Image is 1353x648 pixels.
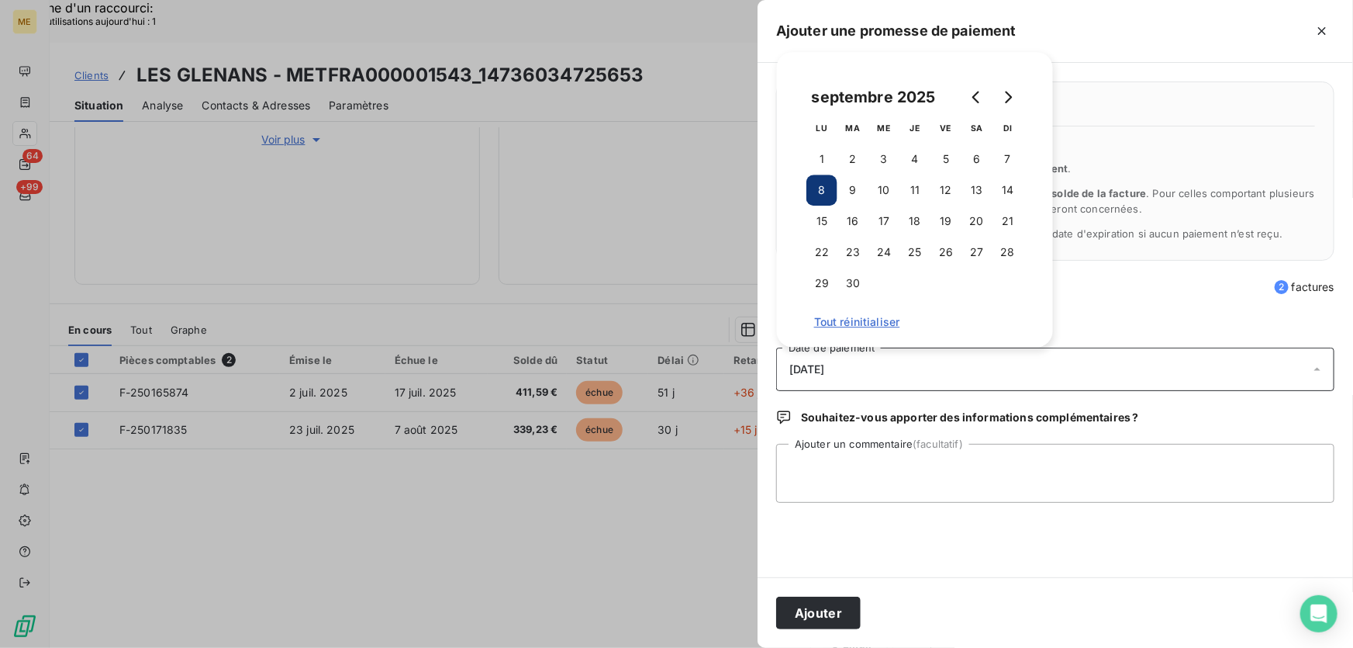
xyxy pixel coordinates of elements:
[868,113,899,144] th: mercredi
[930,237,961,268] button: 26
[837,175,868,206] button: 9
[868,237,899,268] button: 24
[961,237,992,268] button: 27
[1300,595,1337,632] div: Open Intercom Messenger
[868,144,899,175] button: 3
[992,175,1023,206] button: 14
[961,175,992,206] button: 13
[992,237,1023,268] button: 28
[776,597,861,629] button: Ajouter
[868,175,899,206] button: 10
[806,175,837,206] button: 8
[961,81,992,113] button: Go to previous month
[979,187,1147,199] span: l’ensemble du solde de la facture
[930,144,961,175] button: 5
[837,144,868,175] button: 2
[837,113,868,144] th: mardi
[899,237,930,268] button: 25
[961,113,992,144] th: samedi
[930,206,961,237] button: 19
[899,144,930,175] button: 4
[899,113,930,144] th: jeudi
[992,81,1023,113] button: Go to next month
[992,113,1023,144] th: dimanche
[814,316,1016,328] span: Tout réinitialiser
[789,363,825,376] span: [DATE]
[806,268,837,299] button: 29
[1275,280,1289,294] span: 2
[1275,279,1334,295] span: factures
[899,206,930,237] button: 18
[806,144,837,175] button: 1
[992,206,1023,237] button: 21
[806,206,837,237] button: 15
[992,144,1023,175] button: 7
[930,175,961,206] button: 12
[837,206,868,237] button: 16
[961,144,992,175] button: 6
[776,20,1016,42] h5: Ajouter une promesse de paiement
[806,85,941,109] div: septembre 2025
[814,187,1315,215] span: La promesse de paiement couvre . Pour celles comportant plusieurs échéances, seules les échéances...
[806,237,837,268] button: 22
[837,268,868,299] button: 30
[837,237,868,268] button: 23
[930,113,961,144] th: vendredi
[806,113,837,144] th: lundi
[801,410,1139,425] span: Souhaitez-vous apporter des informations complémentaires ?
[868,206,899,237] button: 17
[899,175,930,206] button: 11
[961,206,992,237] button: 20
